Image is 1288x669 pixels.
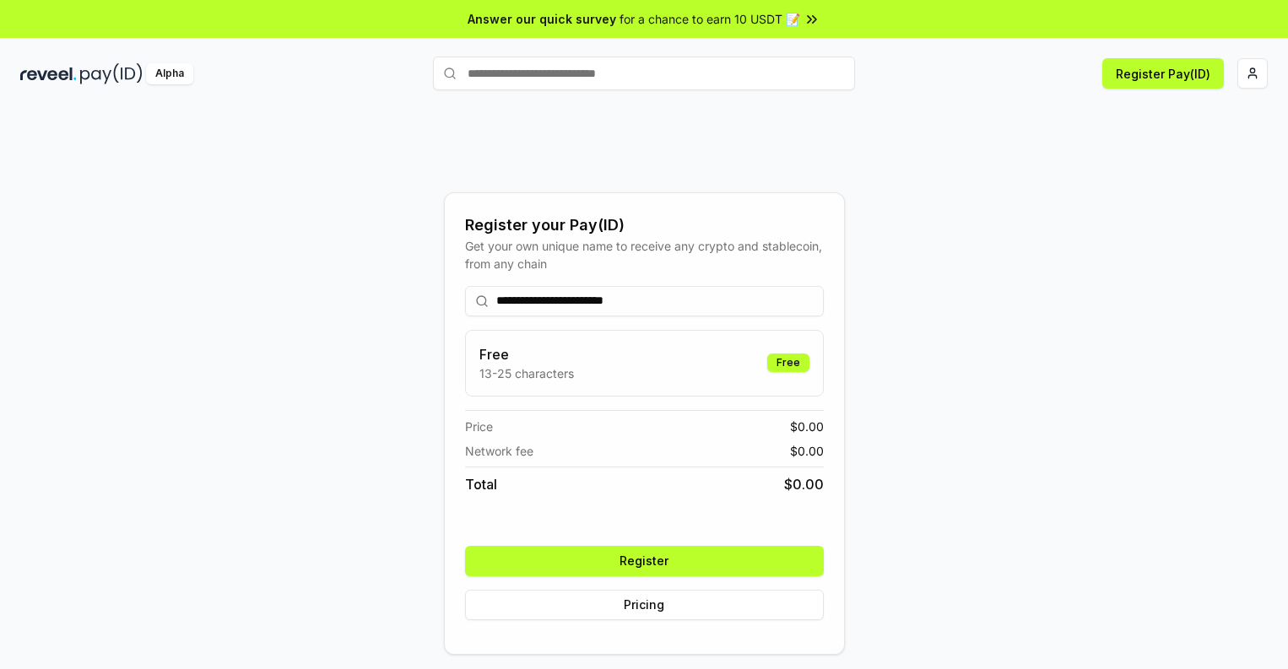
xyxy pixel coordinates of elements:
[767,353,809,372] div: Free
[465,237,824,272] div: Get your own unique name to receive any crypto and stablecoin, from any chain
[465,546,824,576] button: Register
[790,418,824,435] span: $ 0.00
[465,213,824,237] div: Register your Pay(ID)
[465,590,824,620] button: Pricing
[465,474,497,494] span: Total
[784,474,824,494] span: $ 0.00
[468,10,616,28] span: Answer our quick survey
[80,63,143,84] img: pay_id
[465,418,493,435] span: Price
[146,63,193,84] div: Alpha
[1102,58,1224,89] button: Register Pay(ID)
[479,364,574,382] p: 13-25 characters
[20,63,77,84] img: reveel_dark
[620,10,800,28] span: for a chance to earn 10 USDT 📝
[479,344,574,364] h3: Free
[465,442,533,460] span: Network fee
[790,442,824,460] span: $ 0.00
